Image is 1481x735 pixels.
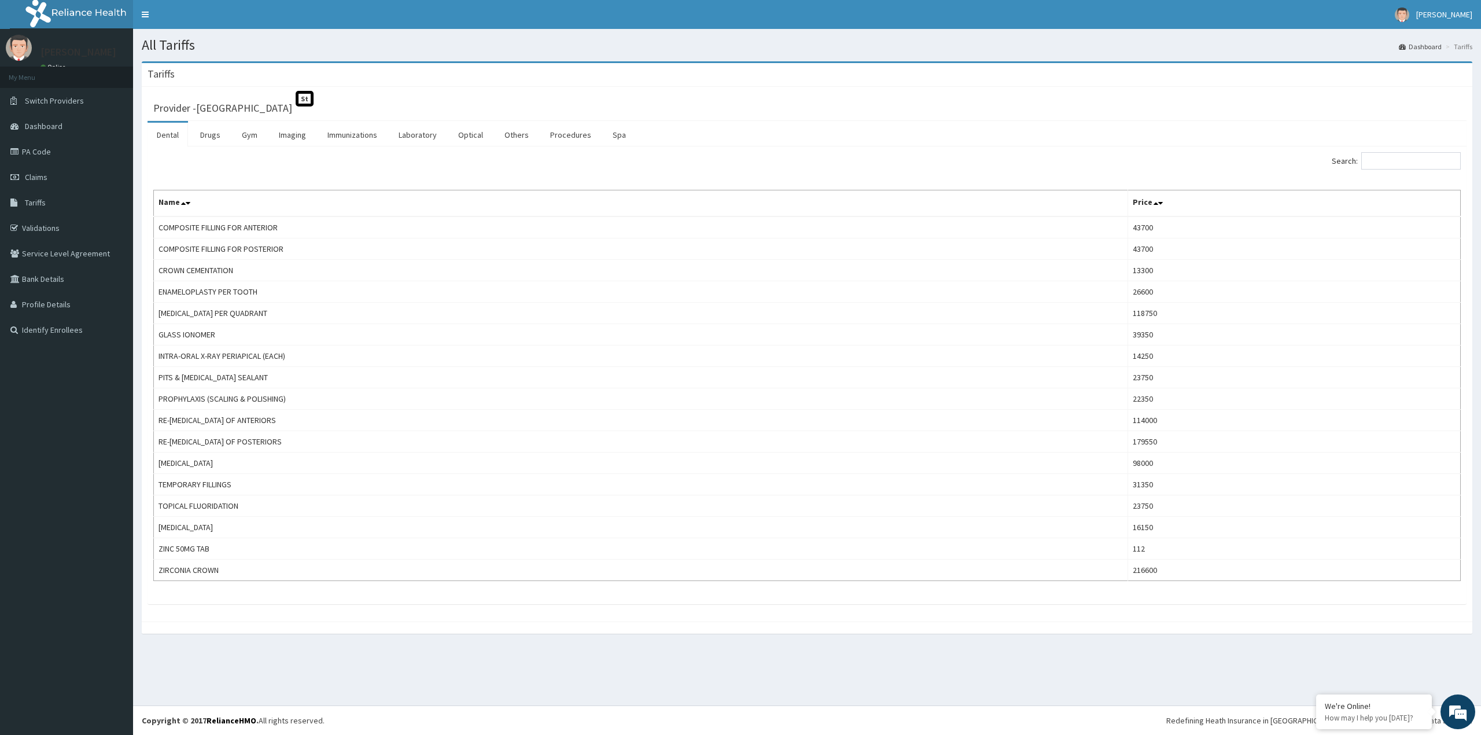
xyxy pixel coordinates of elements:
[148,69,175,79] h3: Tariffs
[153,103,292,113] h3: Provider - [GEOGRAPHIC_DATA]
[1166,715,1472,726] div: Redefining Heath Insurance in [GEOGRAPHIC_DATA] using Telemedicine and Data Science!
[1128,388,1460,410] td: 22350
[154,431,1128,453] td: RE-[MEDICAL_DATA] OF POSTERIORS
[154,410,1128,431] td: RE-[MEDICAL_DATA] OF ANTERIORS
[1128,190,1460,217] th: Price
[318,123,386,147] a: Immunizations
[1128,281,1460,303] td: 26600
[1128,431,1460,453] td: 179550
[154,303,1128,324] td: [MEDICAL_DATA] PER QUADRANT
[25,172,47,182] span: Claims
[207,715,256,726] a: RelianceHMO
[154,190,1128,217] th: Name
[1128,346,1460,367] td: 14250
[154,238,1128,260] td: COMPOSITE FILLING FOR POSTERIOR
[541,123,600,147] a: Procedures
[1395,8,1409,22] img: User Image
[1416,9,1472,20] span: [PERSON_NAME]
[1128,495,1460,517] td: 23750
[449,123,492,147] a: Optical
[1128,303,1460,324] td: 118750
[142,38,1472,53] h1: All Tariffs
[154,281,1128,303] td: ENAMELOPLASTY PER TOOTH
[40,47,116,57] p: [PERSON_NAME]
[1128,238,1460,260] td: 43700
[154,474,1128,495] td: TEMPORARY FILLINGS
[233,123,267,147] a: Gym
[25,121,62,131] span: Dashboard
[1128,367,1460,388] td: 23750
[25,197,46,208] span: Tariffs
[1128,560,1460,581] td: 216600
[1128,453,1460,474] td: 98000
[1128,216,1460,238] td: 43700
[1332,152,1461,170] label: Search:
[142,715,259,726] strong: Copyright © 2017 .
[40,63,68,71] a: Online
[133,705,1481,735] footer: All rights reserved.
[154,560,1128,581] td: ZIRCONIA CROWN
[25,95,84,106] span: Switch Providers
[1325,713,1423,723] p: How may I help you today?
[1128,538,1460,560] td: 112
[1361,152,1461,170] input: Search:
[154,216,1128,238] td: COMPOSITE FILLING FOR ANTERIOR
[1443,42,1472,52] li: Tariffs
[296,91,314,106] span: St
[154,260,1128,281] td: CROWN CEMENTATION
[1325,701,1423,711] div: We're Online!
[154,517,1128,538] td: [MEDICAL_DATA]
[191,123,230,147] a: Drugs
[1128,260,1460,281] td: 13300
[148,123,188,147] a: Dental
[1128,474,1460,495] td: 31350
[1399,42,1442,52] a: Dashboard
[154,453,1128,474] td: [MEDICAL_DATA]
[154,346,1128,367] td: INTRA-ORAL X-RAY PERIAPICAL (EACH)
[154,495,1128,517] td: TOPICAL FLUORIDATION
[1128,410,1460,431] td: 114000
[389,123,446,147] a: Laboratory
[154,367,1128,388] td: PITS & [MEDICAL_DATA] SEALANT
[154,324,1128,346] td: GLASS IONOMER
[154,388,1128,410] td: PROPHYLAXIS (SCALING & POLISHING)
[603,123,635,147] a: Spa
[6,35,32,61] img: User Image
[270,123,315,147] a: Imaging
[495,123,538,147] a: Others
[154,538,1128,560] td: ZINC 50MG TAB
[1128,517,1460,538] td: 16150
[1128,324,1460,346] td: 39350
